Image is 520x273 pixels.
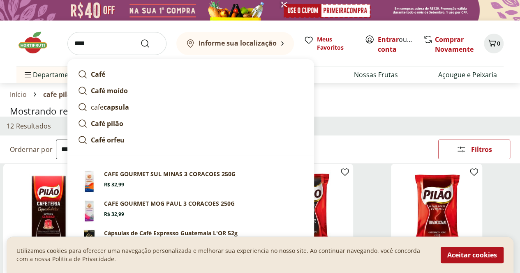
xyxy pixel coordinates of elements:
[91,119,123,128] strong: Café pilão
[104,211,124,218] span: R$ 32,99
[74,115,307,132] a: Café pilão
[67,32,166,55] input: search
[74,132,307,148] a: Café orfeu
[91,86,128,95] strong: Café moído
[438,140,510,159] button: Filtros
[140,39,160,48] button: Submit Search
[74,167,307,196] a: PrincipalCAFE GOURMET SUL MINAS 3 CORACOES 250GR$ 32,99
[74,196,307,226] a: PrincipalCAFE GOURMET MOG PAUL 3 CORACOES 250GR$ 32,99
[104,103,129,112] strong: capsula
[10,91,27,98] a: Início
[435,35,474,54] a: Comprar Novamente
[456,145,466,154] svg: Abrir Filtros
[91,102,129,112] p: cafe
[43,91,76,98] span: cafe pilão
[78,229,101,252] img: Cápsulas de Café Expresso Guatemala L'OR 52g
[471,146,492,153] span: Filtros
[16,247,431,263] p: Utilizamos cookies para oferecer uma navegação personalizada e melhorar sua experiencia no nosso ...
[497,39,500,47] span: 0
[23,65,82,85] span: Departamentos
[91,135,125,145] strong: Café orfeu
[104,181,124,188] span: R$ 32,99
[104,170,236,178] p: CAFE GOURMET SUL MINAS 3 CORACOES 250G
[74,66,307,83] a: Café
[23,65,33,85] button: Menu
[317,35,355,52] span: Meus Favoritos
[74,226,307,255] a: Cápsulas de Café Expresso Guatemala L'OR 52gCápsulas de Café Expresso Guatemala L'OR 52gR$ 42,99R...
[176,32,294,55] button: Informe sua localização
[104,200,235,208] p: CAFE GOURMET MOG PAUL 3 CORACOES 250G
[104,229,238,237] p: Cápsulas de Café Expresso Guatemala L'OR 52g
[91,70,105,79] strong: Café
[441,247,504,263] button: Aceitar cookies
[484,34,504,53] button: Carrinho
[378,35,399,44] a: Entrar
[398,170,476,248] img: Café Pilão Almofada 250g
[10,145,53,154] label: Ordernar por
[78,170,101,193] img: Principal
[378,34,414,54] span: ou
[78,200,101,223] img: Principal
[74,83,307,99] a: Café moído
[7,122,51,131] h2: 12 Resultados
[10,170,88,248] img: Cápsulas de Café Pilão Cafeteria Especialidades 10 Unidades 52g
[354,70,398,80] a: Nossas Frutas
[199,39,277,48] b: Informe sua localização
[74,99,307,115] a: cafecapsula
[16,30,58,55] img: Hortifruti
[10,106,510,116] h1: Mostrando resultados para:
[304,35,355,52] a: Meus Favoritos
[378,35,423,54] a: Criar conta
[438,70,497,80] a: Açougue e Peixaria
